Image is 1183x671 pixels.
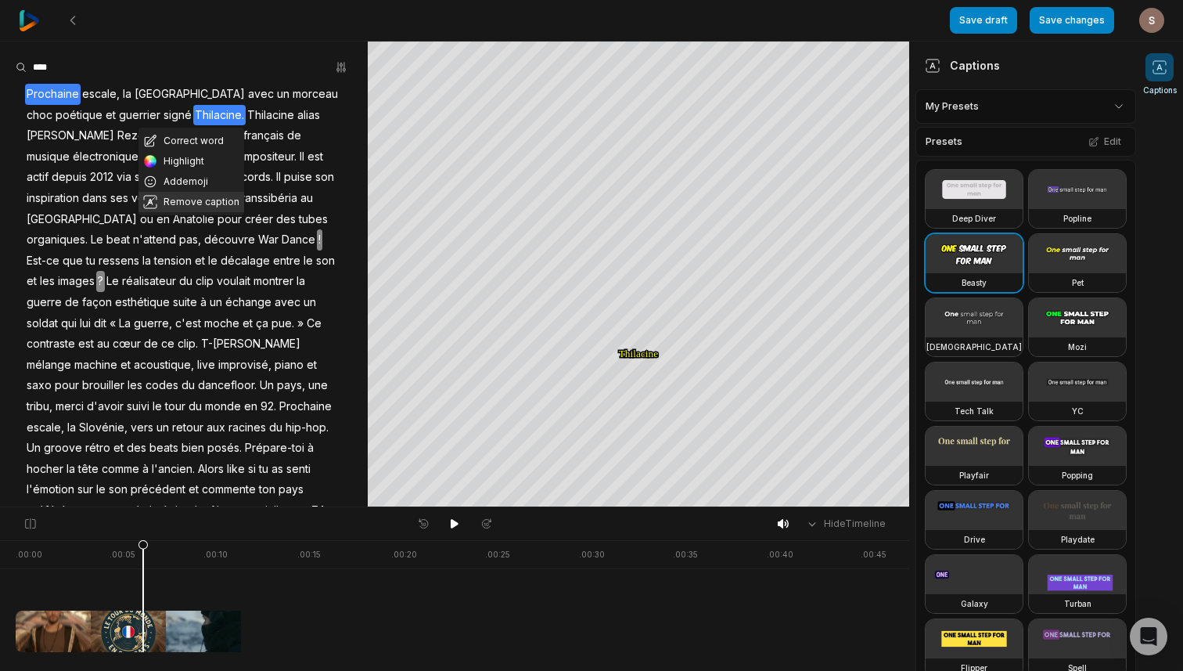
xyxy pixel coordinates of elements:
span: senti [285,459,312,480]
span: Anatolie [171,209,216,230]
span: [PERSON_NAME] [25,125,116,146]
span: ce [160,334,176,355]
span: que [61,251,84,272]
span: Prépare-toi [243,438,306,459]
span: et [305,355,318,376]
span: dans [81,188,109,209]
h3: Tech Talk [955,405,994,417]
button: Save changes [1030,7,1114,34]
span: électronique, [71,146,143,168]
span: 2012 [88,167,115,188]
span: et [187,479,200,500]
span: ses [109,188,130,209]
h3: Playdate [1061,533,1095,546]
button: HideTimeline [800,512,890,536]
span: « [108,313,117,334]
h3: Playfair [959,469,989,482]
span: inspiration [25,188,81,209]
span: depuis [50,167,88,188]
span: tension [153,251,193,272]
span: ça [254,313,270,334]
span: musique [25,146,71,168]
span: découvre [203,229,257,251]
span: épisode. [160,500,208,521]
button: Addemoji [138,171,244,192]
span: mélange [25,355,73,376]
span: Il [298,146,306,168]
span: suite [171,292,199,313]
span: Dance [280,229,317,251]
span: un [302,292,318,313]
span: et [25,271,38,292]
span: pour [216,209,243,230]
span: entre [271,251,302,272]
span: piano [273,355,305,376]
button: Highlight [138,151,244,171]
span: en [243,396,259,417]
span: son [314,167,336,188]
span: et [193,251,207,272]
span: Records. [225,167,275,188]
span: moche [203,313,241,334]
span: façon [81,292,113,313]
span: voyages [130,188,178,209]
span: tour [164,396,187,417]
span: dit [92,313,108,334]
span: dancefloor. [196,375,258,396]
span: au [95,334,111,355]
span: Thilacine. [193,105,246,126]
span: pour [53,375,81,396]
span: un [155,417,171,438]
span: décalage [219,251,271,272]
span: compositeur. [229,146,298,168]
span: esthétique [113,292,171,313]
h3: Mozi [1068,341,1087,353]
span: créer [243,209,275,230]
span: qui [59,313,78,334]
span: 74 [310,500,326,521]
span: merci [54,396,85,417]
span: codes [144,375,180,396]
span: du [180,375,196,396]
span: prochain [111,500,160,521]
span: un [165,125,181,146]
span: son [315,251,336,272]
span: il [272,500,280,521]
span: ? [96,271,105,292]
span: guerrier [117,105,162,126]
h3: Beasty [962,276,987,289]
span: tubes [297,209,329,230]
span: pas, [178,229,203,251]
span: escale, [81,84,121,105]
img: color_wheel.png [143,154,157,168]
span: Slovénie, [77,417,129,438]
span: son [133,167,155,188]
span: la [65,459,77,480]
span: des [125,438,148,459]
span: ou [138,209,155,230]
span: choc [25,105,54,126]
span: via [115,167,133,188]
span: as [270,459,285,480]
span: puise [282,167,314,188]
span: tu [257,459,270,480]
span: hocher [25,459,65,480]
span: [GEOGRAPHIC_DATA] [133,84,246,105]
span: Transsibéria [232,188,299,209]
span: suivi [125,396,151,417]
span: monde [203,396,243,417]
div: Captions [925,57,1000,74]
span: racines [227,417,268,438]
span: pue. [270,313,296,334]
span: like [225,459,246,480]
span: l'émotion [25,479,76,500]
span: machine [73,355,119,376]
img: reap [19,10,40,31]
span: tu [84,251,97,272]
span: une [307,375,329,396]
span: morceau [291,84,340,105]
h3: [DEMOGRAPHIC_DATA] [926,341,1022,353]
span: au [299,188,315,209]
span: 92. [259,396,278,417]
span: un [275,84,291,105]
